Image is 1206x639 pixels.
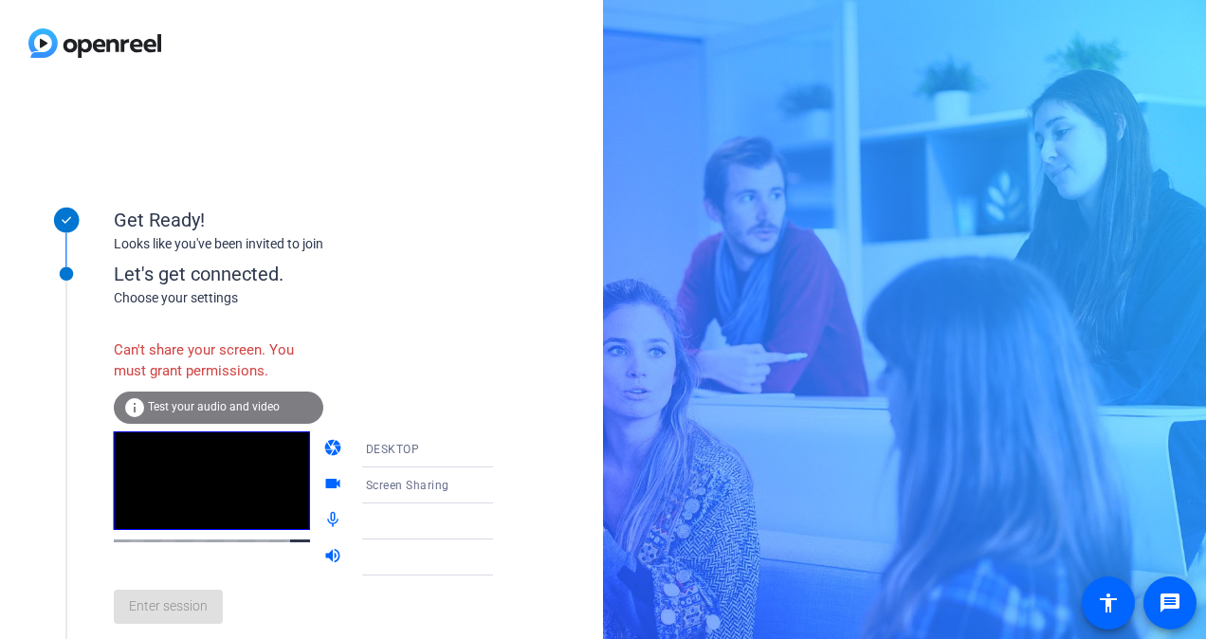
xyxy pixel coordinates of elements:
[1159,592,1181,614] mat-icon: message
[114,234,493,254] div: Looks like you've been invited to join
[123,396,146,419] mat-icon: info
[323,546,346,569] mat-icon: volume_up
[114,260,532,288] div: Let's get connected.
[323,474,346,497] mat-icon: videocam
[366,443,420,456] span: DESKTOP
[1097,592,1120,614] mat-icon: accessibility
[114,330,323,392] div: Can't share your screen. You must grant permissions.
[148,400,280,413] span: Test your audio and video
[323,510,346,533] mat-icon: mic_none
[323,438,346,461] mat-icon: camera
[366,479,449,492] span: Screen Sharing
[114,288,532,308] div: Choose your settings
[114,206,493,234] div: Get Ready!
